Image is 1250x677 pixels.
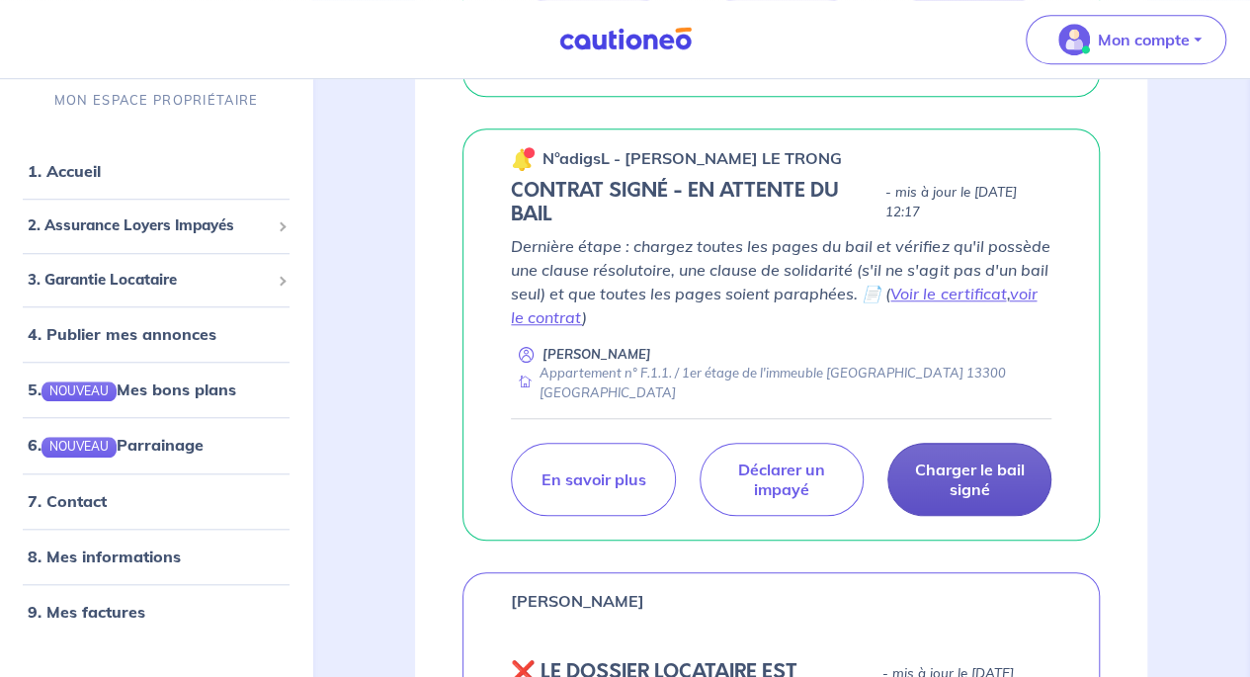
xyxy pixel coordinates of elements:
button: illu_account_valid_menu.svgMon compte [1026,15,1226,64]
div: Appartement n° F.1.1. / 1er étage de l'immeuble [GEOGRAPHIC_DATA] 13300 [GEOGRAPHIC_DATA] [511,364,1051,402]
p: [PERSON_NAME] [511,589,644,613]
a: 7. Contact [28,491,107,511]
a: En savoir plus [511,443,675,516]
p: Dernière étape : chargez toutes les pages du bail et vérifiez qu'il possède une clause résolutoir... [511,234,1051,329]
img: illu_account_valid_menu.svg [1058,24,1090,55]
p: En savoir plus [541,469,645,489]
a: Déclarer un impayé [700,443,864,516]
p: MON ESPACE PROPRIÉTAIRE [54,92,258,111]
a: 6.NOUVEAUParrainage [28,436,204,456]
a: Voir le certificat [890,284,1006,303]
a: 9. Mes factures [28,602,145,622]
a: 1. Accueil [28,162,101,182]
div: 2. Assurance Loyers Impayés [8,208,304,246]
p: [PERSON_NAME] [542,345,651,364]
img: 🔔 [511,147,535,171]
div: 4. Publier mes annonces [8,315,304,355]
h5: CONTRAT SIGNÉ - EN ATTENTE DU BAIL [511,179,877,226]
div: state: CONTRACT-SIGNED, Context: NEW,CHOOSE-CERTIFICATE,ALONE,RENTER-DOCUMENTS [511,179,1051,226]
p: - mis à jour le [DATE] 12:17 [885,183,1051,222]
a: 8. Mes informations [28,547,181,566]
img: Cautioneo [551,27,700,51]
a: 5.NOUVEAUMes bons plans [28,381,236,400]
a: voir le contrat [511,284,1037,327]
p: Déclarer un impayé [724,460,839,499]
span: 2. Assurance Loyers Impayés [28,215,270,238]
div: 9. Mes factures [8,592,304,632]
div: 8. Mes informations [8,537,304,576]
p: Mon compte [1098,28,1190,51]
p: n°adigsL - [PERSON_NAME] LE TRONG [542,146,842,170]
p: Charger le bail signé [912,460,1027,499]
div: 7. Contact [8,481,304,521]
a: 4. Publier mes annonces [28,325,216,345]
span: 3. Garantie Locataire [28,269,270,292]
div: 5.NOUVEAUMes bons plans [8,371,304,410]
div: 6.NOUVEAUParrainage [8,426,304,465]
div: 3. Garantie Locataire [8,261,304,299]
a: Charger le bail signé [887,443,1051,516]
div: 1. Accueil [8,152,304,192]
